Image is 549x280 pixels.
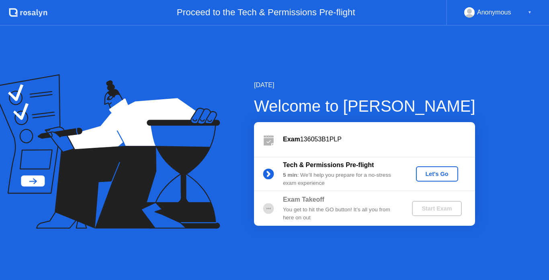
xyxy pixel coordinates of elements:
[419,171,455,177] div: Let's Go
[412,201,461,216] button: Start Exam
[254,80,475,90] div: [DATE]
[416,166,458,182] button: Let's Go
[283,161,374,168] b: Tech & Permissions Pre-flight
[283,196,324,203] b: Exam Takeoff
[283,172,297,178] b: 5 min
[283,136,300,143] b: Exam
[283,135,475,144] div: 136053B1PLP
[415,205,458,212] div: Start Exam
[528,7,532,18] div: ▼
[254,94,475,118] div: Welcome to [PERSON_NAME]
[477,7,511,18] div: Anonymous
[283,206,399,222] div: You get to hit the GO button! It’s all you from here on out
[283,171,399,188] div: : We’ll help you prepare for a no-stress exam experience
